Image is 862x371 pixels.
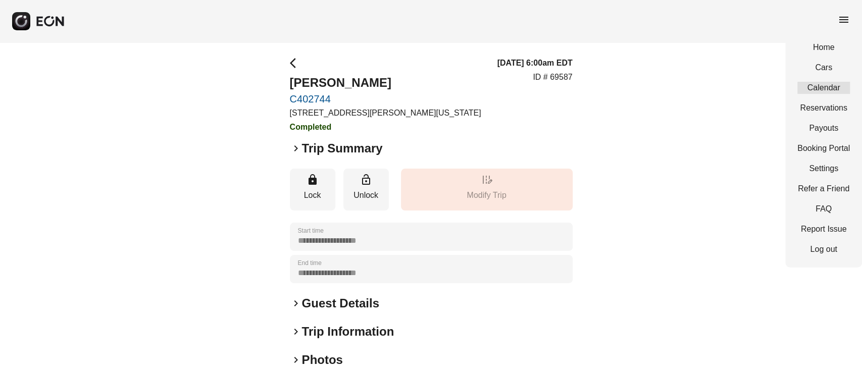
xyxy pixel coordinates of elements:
a: Calendar [797,82,850,94]
a: Cars [797,62,850,74]
span: menu [838,14,850,26]
span: keyboard_arrow_right [290,142,302,154]
span: keyboard_arrow_right [290,326,302,338]
a: Payouts [797,122,850,134]
a: Report Issue [797,223,850,235]
span: lock_open [360,174,372,186]
a: Reservations [797,102,850,114]
span: keyboard_arrow_right [290,297,302,309]
a: Home [797,41,850,54]
a: C402744 [290,93,481,105]
h2: [PERSON_NAME] [290,75,481,91]
p: [STREET_ADDRESS][PERSON_NAME][US_STATE] [290,107,481,119]
span: keyboard_arrow_right [290,354,302,366]
p: Lock [295,189,330,201]
h2: Trip Summary [302,140,383,156]
a: Settings [797,163,850,175]
button: Lock [290,169,335,210]
h3: Completed [290,121,481,133]
h3: [DATE] 6:00am EDT [497,57,572,69]
a: Booking Portal [797,142,850,154]
p: ID # 69587 [533,71,572,83]
h2: Trip Information [302,324,394,340]
h2: Guest Details [302,295,379,311]
span: lock [307,174,319,186]
a: Refer a Friend [797,183,850,195]
a: Log out [797,243,850,255]
h2: Photos [302,352,343,368]
a: FAQ [797,203,850,215]
button: Unlock [343,169,389,210]
p: Unlock [348,189,384,201]
span: arrow_back_ios [290,57,302,69]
